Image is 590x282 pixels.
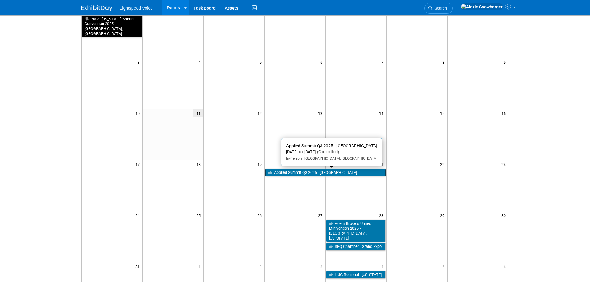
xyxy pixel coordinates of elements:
span: 18 [196,160,203,168]
span: 1 [198,262,203,270]
span: Applied Summit Q3 2025 - [GEOGRAPHIC_DATA] [286,143,377,148]
span: 24 [135,211,142,219]
span: 7 [381,58,386,66]
span: 12 [257,109,264,117]
span: 3 [137,58,142,66]
span: 15 [439,109,447,117]
span: 11 [193,109,203,117]
a: Agent Brokers United Minivention 2025 - [GEOGRAPHIC_DATA], [US_STATE] [326,220,386,242]
span: Search [433,6,447,11]
span: 29 [439,211,447,219]
img: ExhibitDay [81,5,112,11]
span: 6 [503,262,509,270]
span: 2 [259,262,264,270]
span: 13 [317,109,325,117]
span: 27 [317,211,325,219]
span: 22 [439,160,447,168]
span: 23 [501,160,509,168]
span: In-Person [286,156,302,161]
a: Search [424,3,453,14]
span: 31 [135,262,142,270]
span: 6 [320,58,325,66]
img: Alexis Snowbarger [461,3,503,10]
span: (Committed) [316,150,339,154]
span: 5 [442,262,447,270]
a: PIA of [US_STATE] Annual Convention 2025 - [GEOGRAPHIC_DATA], [GEOGRAPHIC_DATA] [82,15,142,38]
span: 5 [259,58,264,66]
span: 30 [501,211,509,219]
span: 4 [198,58,203,66]
span: 19 [257,160,264,168]
span: Lightspeed Voice [120,6,153,11]
span: 9 [503,58,509,66]
span: 25 [196,211,203,219]
span: 8 [442,58,447,66]
span: 17 [135,160,142,168]
span: 28 [378,211,386,219]
span: [GEOGRAPHIC_DATA], [GEOGRAPHIC_DATA] [302,156,377,161]
span: 16 [501,109,509,117]
a: SRQ Chamber - Grand Expo [326,243,386,251]
span: 4 [381,262,386,270]
span: 10 [135,109,142,117]
a: Applied Summit Q3 2025 - [GEOGRAPHIC_DATA] [265,169,386,177]
div: [DATE] to [DATE] [286,150,377,155]
span: 3 [320,262,325,270]
span: 14 [378,109,386,117]
a: HUG Regional - [US_STATE] [326,271,386,279]
span: 26 [257,211,264,219]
